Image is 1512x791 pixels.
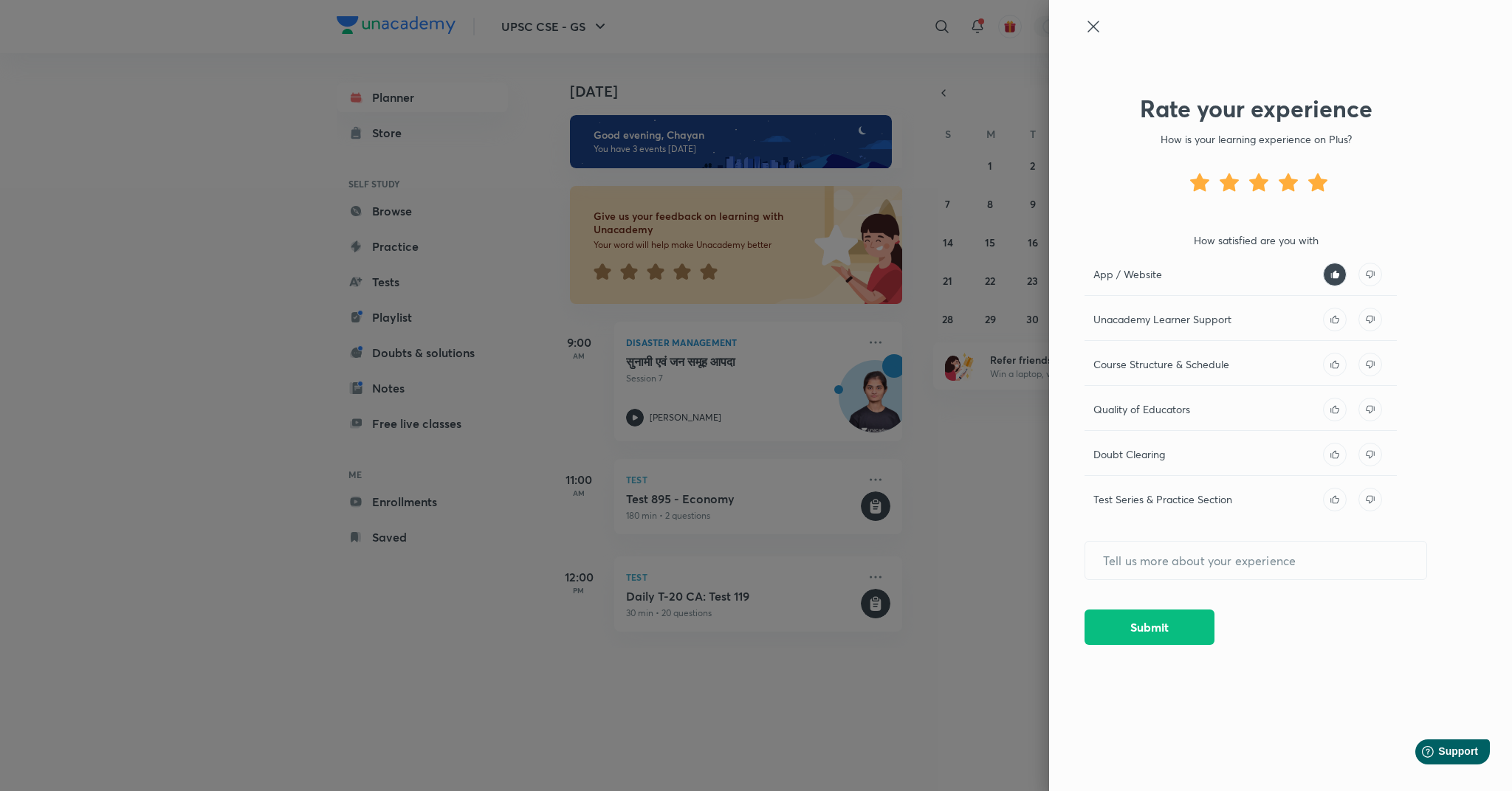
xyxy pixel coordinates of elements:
[1085,542,1426,579] input: Tell us more about your experience
[1093,491,1232,507] p: Test Series & Practice Section
[1093,356,1229,372] p: Course Structure & Schedule
[1085,131,1427,147] p: How is your learning experience on Plus?
[1085,232,1427,248] p: How satisfied are you with
[1381,733,1496,775] iframe: Help widget launcher
[1093,266,1162,282] p: App / Website
[1093,311,1231,327] p: Unacademy Learner Support
[1093,446,1165,462] p: Doubt Clearing
[1093,401,1190,417] p: Quality of Educators
[1085,94,1427,122] h2: Rate your experience
[1085,609,1214,645] button: Submit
